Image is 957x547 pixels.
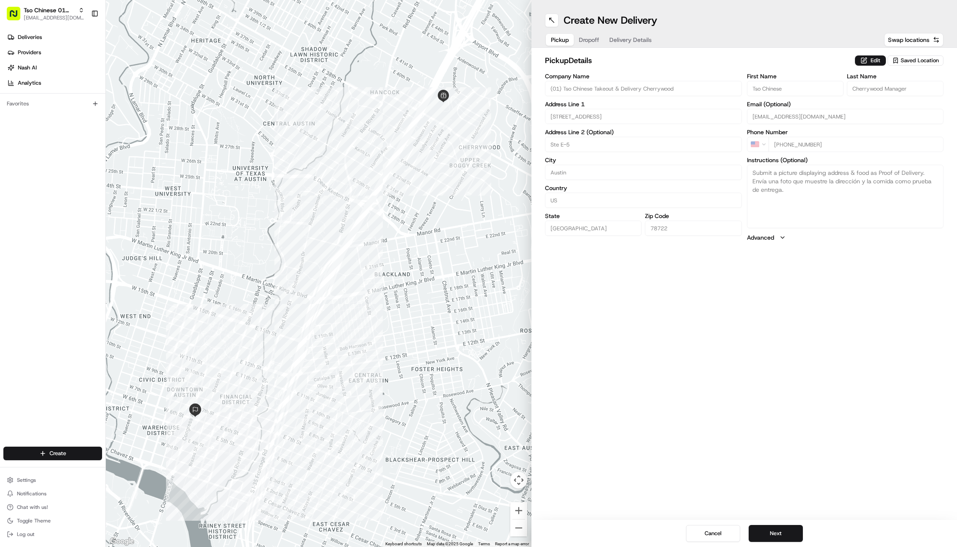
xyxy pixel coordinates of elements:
input: Enter phone number [769,137,944,152]
input: Enter first name [747,81,844,96]
input: Enter city [545,165,742,180]
a: Analytics [3,76,105,90]
span: Analytics [18,79,41,87]
button: Chat with us! [3,501,102,513]
button: Notifications [3,488,102,500]
button: Zoom in [510,502,527,519]
label: State [545,213,642,219]
span: Settings [17,477,36,483]
span: Toggle Theme [17,517,51,524]
button: [EMAIL_ADDRESS][DOMAIN_NAME] [24,14,84,21]
img: Google [108,536,136,547]
a: Providers [3,46,105,59]
a: Report a map error [495,541,529,546]
a: Open this area in Google Maps (opens a new window) [108,536,136,547]
button: Tso Chinese 01 Cherrywood[EMAIL_ADDRESS][DOMAIN_NAME] [3,3,88,24]
span: Delivery Details [609,36,652,44]
label: First Name [747,73,844,79]
button: Map camera controls [510,472,527,489]
span: Providers [18,49,41,56]
button: Saved Location [888,55,943,66]
button: Edit [855,55,886,66]
span: Create [50,450,66,457]
label: Phone Number [747,129,944,135]
input: Enter email address [747,109,944,124]
button: Swap locations [884,33,943,47]
input: Enter company name [545,81,742,96]
input: Enter address [545,109,742,124]
button: Next [749,525,803,542]
span: Swap locations [888,36,929,44]
label: Last Name [847,73,943,79]
button: Toggle Theme [3,515,102,527]
a: Deliveries [3,30,105,44]
input: Enter last name [847,81,943,96]
button: Advanced [747,233,944,242]
div: Favorites [3,97,102,111]
label: Zip Code [645,213,741,219]
input: Enter state [545,221,642,236]
label: Instructions (Optional) [747,157,944,163]
button: Settings [3,474,102,486]
button: Log out [3,528,102,540]
label: City [545,157,742,163]
input: Enter country [545,193,742,208]
h2: pickup Details [545,55,850,66]
span: Saved Location [901,57,939,64]
label: Company Name [545,73,742,79]
button: Tso Chinese 01 Cherrywood [24,6,75,14]
input: Enter zip code [645,221,741,236]
button: Keyboard shortcuts [385,541,422,547]
button: Create [3,447,102,460]
span: Map data ©2025 Google [427,541,473,546]
label: Email (Optional) [747,101,944,107]
span: Chat with us! [17,504,48,511]
button: Cancel [686,525,740,542]
span: Nash AI [18,64,37,72]
textarea: Submit a picture displaying address & food as Proof of Delivery. Envía una foto que muestre la di... [747,165,944,228]
input: Apartment, suite, unit, etc. [545,137,742,152]
label: Country [545,185,742,191]
label: Address Line 2 (Optional) [545,129,742,135]
a: Terms (opens in new tab) [478,541,490,546]
span: Deliveries [18,33,42,41]
span: Notifications [17,490,47,497]
h1: Create New Delivery [564,14,657,27]
button: Zoom out [510,519,527,536]
span: Log out [17,531,34,538]
span: Pickup [551,36,569,44]
a: Nash AI [3,61,105,75]
span: Dropoff [579,36,599,44]
label: Address Line 1 [545,101,742,107]
label: Advanced [747,233,774,242]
